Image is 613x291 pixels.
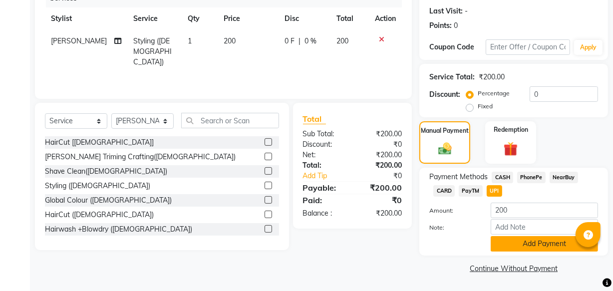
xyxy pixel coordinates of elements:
div: HairCut ([DEMOGRAPHIC_DATA]) [45,210,154,220]
span: Total [303,114,326,124]
label: Redemption [494,125,528,134]
div: ₹200.00 [352,150,409,160]
div: ₹0 [352,194,409,206]
img: _cash.svg [434,141,456,157]
th: Price [218,7,279,30]
span: 1 [188,36,192,45]
span: CASH [492,172,513,183]
a: Add Tip [296,171,362,181]
label: Percentage [478,89,510,98]
span: CARD [433,185,455,197]
button: Add Payment [491,236,598,252]
div: ₹200.00 [352,182,409,194]
label: Manual Payment [421,126,469,135]
th: Action [369,7,402,30]
input: Search or Scan [181,113,279,128]
div: Shave Clean([DEMOGRAPHIC_DATA]) [45,166,167,177]
input: Enter Offer / Coupon Code [486,39,570,55]
div: Hairwash +Blowdry ([DEMOGRAPHIC_DATA]) [45,224,192,235]
th: Qty [182,7,218,30]
div: Discount: [296,139,352,150]
div: ₹200.00 [352,129,409,139]
div: Points: [429,20,452,31]
th: Disc [279,7,330,30]
input: Amount [491,203,598,218]
a: Continue Without Payment [421,264,606,274]
span: Payment Methods [429,172,488,182]
span: 0 F [285,36,295,46]
div: ₹200.00 [352,160,409,171]
span: 200 [224,36,236,45]
div: Last Visit: [429,6,463,16]
div: - [465,6,468,16]
div: ₹200.00 [352,208,409,219]
div: Discount: [429,89,460,100]
div: Service Total: [429,72,475,82]
span: PhonePe [517,172,546,183]
span: 200 [336,36,348,45]
div: Total: [296,160,352,171]
div: HairCut [[DEMOGRAPHIC_DATA]] [45,137,154,148]
div: ₹0 [352,139,409,150]
div: Sub Total: [296,129,352,139]
th: Stylist [45,7,127,30]
th: Total [330,7,369,30]
span: NearBuy [550,172,578,183]
label: Fixed [478,102,493,111]
div: Coupon Code [429,42,486,52]
div: Global Colour ([DEMOGRAPHIC_DATA]) [45,195,172,206]
th: Service [127,7,181,30]
span: PayTM [459,185,483,197]
label: Amount: [422,206,483,215]
div: Balance : [296,208,352,219]
div: ₹200.00 [479,72,505,82]
div: [PERSON_NAME] Triming Crafting([DEMOGRAPHIC_DATA]) [45,152,236,162]
button: Apply [574,40,603,55]
div: Payable: [296,182,352,194]
input: Add Note [491,219,598,235]
label: Note: [422,223,483,232]
span: Styling ([DEMOGRAPHIC_DATA]) [133,36,172,66]
img: _gift.svg [499,140,522,158]
span: UPI [487,185,502,197]
div: 0 [454,20,458,31]
div: ₹0 [362,171,409,181]
span: 0 % [305,36,316,46]
span: [PERSON_NAME] [51,36,107,45]
div: Styling ([DEMOGRAPHIC_DATA]) [45,181,150,191]
div: Net: [296,150,352,160]
div: Paid: [296,194,352,206]
span: | [299,36,301,46]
